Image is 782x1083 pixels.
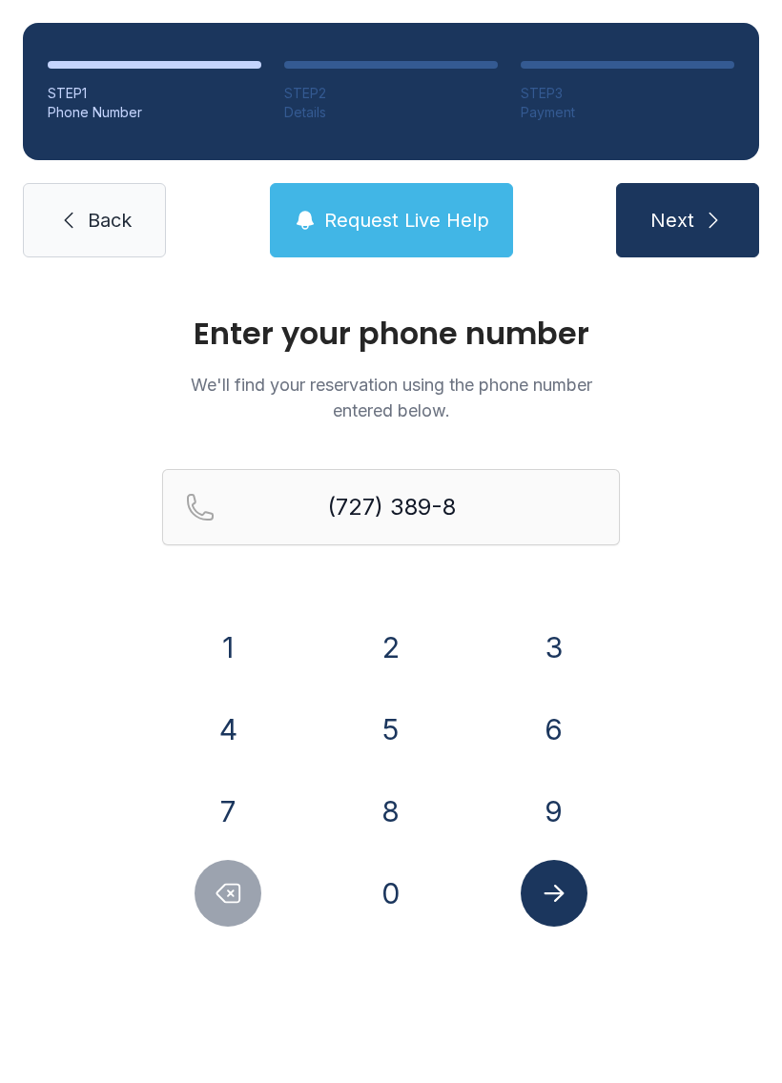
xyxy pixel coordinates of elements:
button: 4 [195,696,261,763]
span: Back [88,207,132,234]
button: 8 [358,778,424,845]
button: Delete number [195,860,261,927]
button: 0 [358,860,424,927]
button: 6 [521,696,587,763]
div: Details [284,103,498,122]
div: Payment [521,103,734,122]
button: 1 [195,614,261,681]
h1: Enter your phone number [162,318,620,349]
div: STEP 2 [284,84,498,103]
button: Submit lookup form [521,860,587,927]
button: 3 [521,614,587,681]
div: Phone Number [48,103,261,122]
button: 7 [195,778,261,845]
span: Request Live Help [324,207,489,234]
button: 9 [521,778,587,845]
button: 2 [358,614,424,681]
div: STEP 1 [48,84,261,103]
div: STEP 3 [521,84,734,103]
p: We'll find your reservation using the phone number entered below. [162,372,620,423]
span: Next [650,207,694,234]
input: Reservation phone number [162,469,620,545]
button: 5 [358,696,424,763]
